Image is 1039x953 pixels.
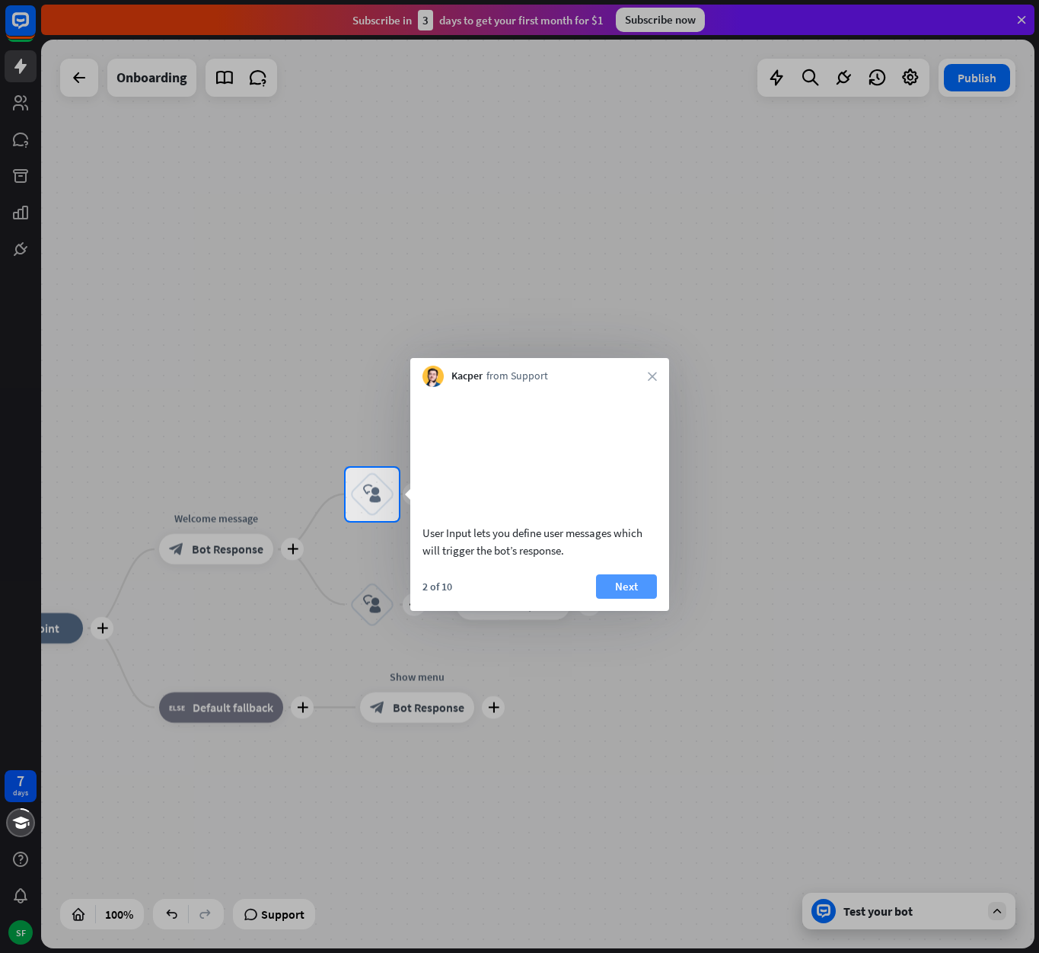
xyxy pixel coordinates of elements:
[422,524,657,559] div: User Input lets you define user messages which will trigger the bot’s response.
[648,372,657,381] i: close
[12,6,58,52] button: Open LiveChat chat widget
[596,574,657,599] button: Next
[363,485,381,504] i: block_user_input
[486,369,548,384] span: from Support
[451,369,483,384] span: Kacper
[422,580,452,593] div: 2 of 10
